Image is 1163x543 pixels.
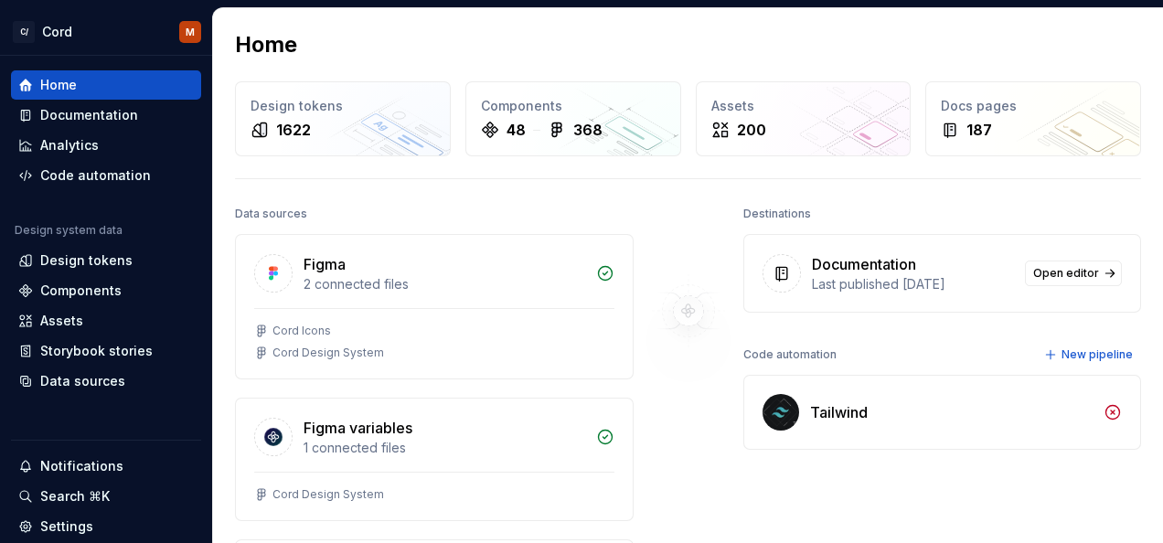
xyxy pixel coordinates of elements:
div: Notifications [40,457,123,475]
div: 368 [573,119,603,141]
div: M [186,25,195,39]
div: 187 [966,119,992,141]
div: Components [40,282,122,300]
div: Documentation [812,253,916,275]
div: Tailwind [810,401,868,423]
a: Analytics [11,131,201,160]
div: Figma variables [304,417,412,439]
div: C/ [13,21,35,43]
button: Notifications [11,452,201,481]
a: Storybook stories [11,336,201,366]
div: Documentation [40,106,138,124]
div: Assets [40,312,83,330]
div: Destinations [743,201,811,227]
div: Home [40,76,77,94]
h2: Home [235,30,297,59]
a: Components48368 [465,81,681,156]
div: Design tokens [251,97,435,115]
a: Components [11,276,201,305]
button: C/CordM [4,12,208,51]
div: Docs pages [941,97,1126,115]
div: Cord [42,23,72,41]
a: Figma2 connected filesCord IconsCord Design System [235,234,634,379]
div: Figma [304,253,346,275]
a: Figma variables1 connected filesCord Design System [235,398,634,521]
a: Settings [11,512,201,541]
div: Last published [DATE] [812,275,1015,293]
a: Data sources [11,367,201,396]
div: Code automation [40,166,151,185]
div: Design tokens [40,251,133,270]
button: Search ⌘K [11,482,201,511]
span: New pipeline [1062,347,1133,362]
a: Code automation [11,161,201,190]
div: 200 [737,119,766,141]
div: Data sources [235,201,307,227]
div: Settings [40,517,93,536]
div: Cord Icons [272,324,331,338]
a: Home [11,70,201,100]
div: 2 connected files [304,275,585,293]
button: New pipeline [1039,342,1141,367]
a: Documentation [11,101,201,130]
a: Design tokens1622 [235,81,451,156]
div: 48 [507,119,526,141]
div: Design system data [15,223,123,238]
div: Cord Design System [272,487,384,502]
div: 1 connected files [304,439,585,457]
div: Code automation [743,342,837,367]
div: Assets [711,97,896,115]
a: Assets [11,306,201,335]
a: Assets200 [696,81,912,156]
span: Open editor [1033,266,1099,281]
a: Open editor [1025,261,1122,286]
div: 1622 [276,119,311,141]
a: Docs pages187 [925,81,1141,156]
div: Data sources [40,372,125,390]
div: Components [481,97,666,115]
div: Analytics [40,136,99,154]
div: Cord Design System [272,346,384,360]
div: Storybook stories [40,342,153,360]
a: Design tokens [11,246,201,275]
div: Search ⌘K [40,487,110,506]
